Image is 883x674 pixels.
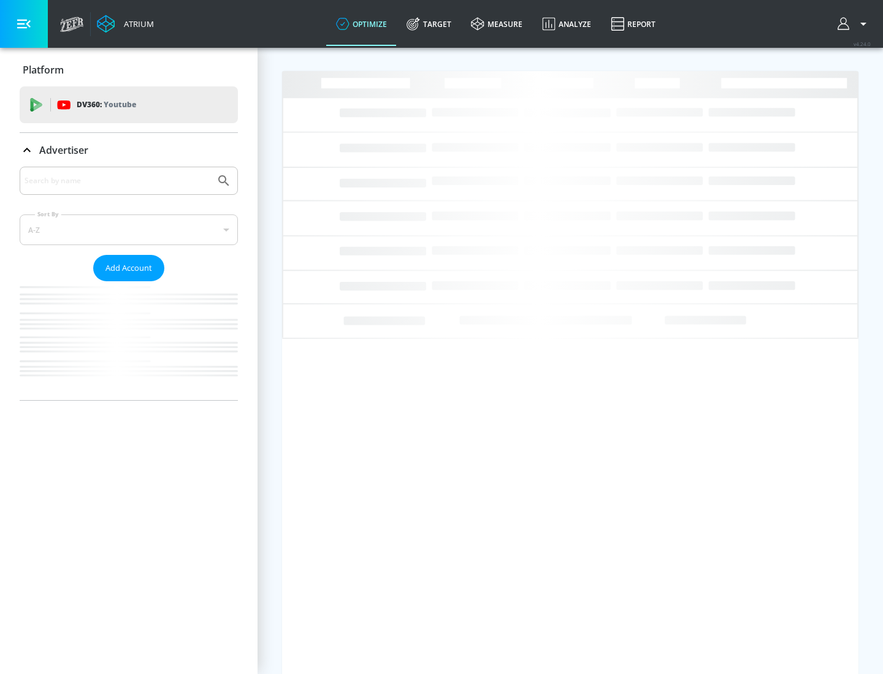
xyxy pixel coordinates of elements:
span: v 4.24.0 [854,40,871,47]
nav: list of Advertiser [20,281,238,400]
label: Sort By [35,210,61,218]
p: DV360: [77,98,136,112]
button: Add Account [93,255,164,281]
div: Platform [20,53,238,87]
input: Search by name [25,173,210,189]
div: Atrium [119,18,154,29]
div: Advertiser [20,167,238,400]
p: Youtube [104,98,136,111]
a: Target [397,2,461,46]
div: A-Z [20,214,238,245]
a: Report [601,2,665,46]
a: measure [461,2,532,46]
p: Advertiser [39,143,88,157]
span: Add Account [105,261,152,275]
div: Advertiser [20,133,238,167]
a: Analyze [532,2,601,46]
p: Platform [23,63,64,77]
div: DV360: Youtube [20,86,238,123]
a: Atrium [97,15,154,33]
a: optimize [326,2,397,46]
